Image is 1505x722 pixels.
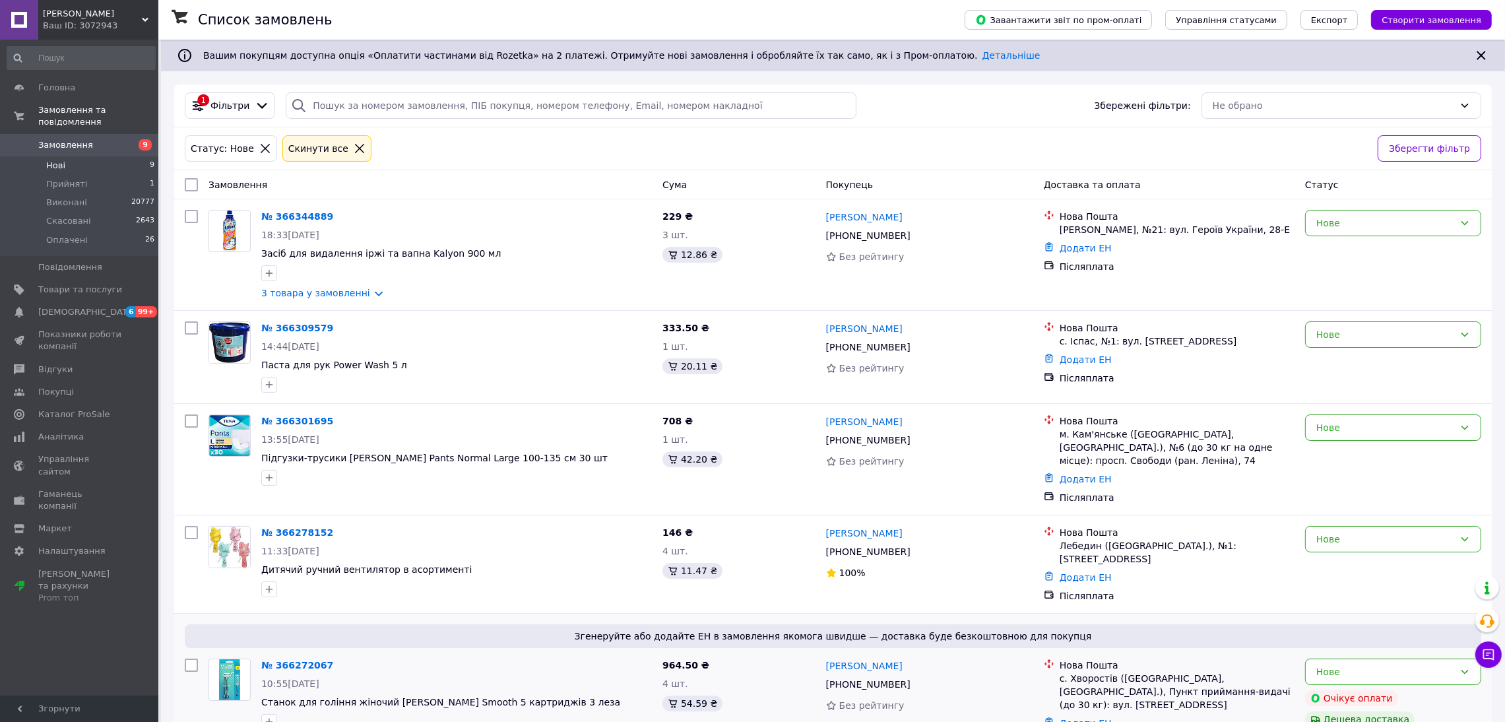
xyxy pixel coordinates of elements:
[662,180,687,190] span: Cума
[1060,414,1295,428] div: Нова Пошта
[190,630,1476,643] span: Згенеруйте або додайте ЕН в замовлення якомога швидше — доставка буде безкоштовною для покупця
[1060,526,1295,539] div: Нова Пошта
[1060,210,1295,223] div: Нова Пошта
[826,415,903,428] a: [PERSON_NAME]
[209,415,250,456] img: Фото товару
[1382,15,1481,25] span: Створити замовлення
[839,700,905,711] span: Без рейтингу
[1389,141,1470,156] span: Зберегти фільтр
[1060,354,1112,365] a: Додати ЕН
[198,12,332,28] h1: Список замовлень
[839,456,905,467] span: Без рейтингу
[38,409,110,420] span: Каталог ProSale
[219,659,240,700] img: Фото товару
[1311,15,1348,25] span: Експорт
[1475,641,1502,668] button: Чат з покупцем
[38,104,158,128] span: Замовлення та повідомлення
[826,527,903,540] a: [PERSON_NAME]
[839,363,905,374] span: Без рейтингу
[1060,672,1295,711] div: с. Хворостів ([GEOGRAPHIC_DATA], [GEOGRAPHIC_DATA].), Пункт приймання-видачі (до 30 кг): вул. [ST...
[38,545,106,557] span: Налаштування
[1060,372,1295,385] div: Післяплата
[662,247,722,263] div: 12.86 ₴
[662,434,688,445] span: 1 шт.
[982,50,1041,61] a: Детальніше
[1316,665,1454,679] div: Нове
[823,431,913,449] div: [PHONE_NUMBER]
[136,215,154,227] span: 2643
[261,248,501,259] a: Засіб для видалення іржі та вапна Kalyon 900 мл
[1060,321,1295,335] div: Нова Пошта
[46,197,87,209] span: Виконані
[1060,589,1295,603] div: Післяплата
[662,211,693,222] span: 229 ₴
[662,416,693,426] span: 708 ₴
[208,180,267,190] span: Замовлення
[223,211,236,251] img: Фото товару
[1060,260,1295,273] div: Післяплата
[823,226,913,245] div: [PHONE_NUMBER]
[261,453,608,463] a: Підгузки-трусики [PERSON_NAME] Pants Normal Large 100-135 см 30 шт
[1060,539,1295,566] div: Лебедин ([GEOGRAPHIC_DATA].), №1: [STREET_ADDRESS]
[7,46,156,70] input: Пошук
[261,211,333,222] a: № 366344889
[209,322,249,363] img: Фото товару
[662,323,709,333] span: 333.50 ₴
[150,178,154,190] span: 1
[261,323,333,333] a: № 366309579
[261,697,620,707] a: Станок для гоління жіночий [PERSON_NAME] Smooth 5 картриджів 3 леза
[1165,10,1287,30] button: Управління статусами
[261,678,319,689] span: 10:55[DATE]
[826,322,903,335] a: [PERSON_NAME]
[823,542,913,561] div: [PHONE_NUMBER]
[839,568,866,578] span: 100%
[662,358,722,374] div: 20.11 ₴
[38,284,122,296] span: Товари та послуги
[38,431,84,443] span: Аналітика
[662,527,693,538] span: 146 ₴
[139,139,152,150] span: 9
[975,14,1141,26] span: Завантажити звіт по пром-оплаті
[261,230,319,240] span: 18:33[DATE]
[823,338,913,356] div: [PHONE_NUMBER]
[1316,327,1454,342] div: Нове
[839,251,905,262] span: Без рейтингу
[188,141,257,156] div: Статус: Нове
[1358,14,1492,24] a: Створити замовлення
[261,341,319,352] span: 14:44[DATE]
[1305,690,1398,706] div: Очікує оплати
[261,660,333,671] a: № 366272067
[150,160,154,172] span: 9
[1044,180,1141,190] span: Доставка та оплата
[662,563,722,579] div: 11.47 ₴
[208,659,251,701] a: Фото товару
[261,564,472,575] a: Дитячий ручний вентилятор в асортименті
[1176,15,1277,25] span: Управління статусами
[261,360,407,370] a: Паста для рук Power Wash 5 л
[208,414,251,457] a: Фото товару
[826,211,903,224] a: [PERSON_NAME]
[286,141,351,156] div: Cкинути все
[1060,491,1295,504] div: Післяплата
[1060,428,1295,467] div: м. Кам'янське ([GEOGRAPHIC_DATA], [GEOGRAPHIC_DATA].), №6 (до 30 кг на одне місце): просп. Свобод...
[1060,223,1295,236] div: [PERSON_NAME], №21: вул. Героїв України, 28-Е
[1305,180,1339,190] span: Статус
[1060,572,1112,583] a: Додати ЕН
[136,306,158,317] span: 99+
[210,99,249,112] span: Фільтри
[1094,99,1190,112] span: Збережені фільтри:
[1316,216,1454,230] div: Нове
[131,197,154,209] span: 20777
[38,261,102,273] span: Повідомлення
[46,178,87,190] span: Прийняті
[209,527,249,568] img: Фото товару
[38,592,122,604] div: Prom топ
[261,546,319,556] span: 11:33[DATE]
[662,451,722,467] div: 42.20 ₴
[662,230,688,240] span: 3 шт.
[662,660,709,671] span: 964.50 ₴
